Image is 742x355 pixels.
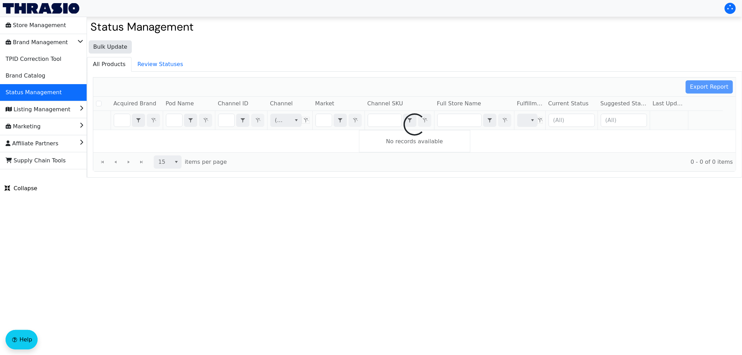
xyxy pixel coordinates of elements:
[6,104,70,115] span: Listing Management
[90,20,739,33] h2: Status Management
[6,138,58,149] span: Affiliate Partners
[6,121,41,132] span: Marketing
[5,184,37,193] span: Collapse
[6,37,68,48] span: Brand Management
[6,70,45,81] span: Brand Catalog
[93,43,127,51] span: Bulk Update
[3,3,79,14] img: Thrasio Logo
[132,57,189,71] span: Review Statuses
[6,330,38,349] button: Help floatingactionbutton
[6,155,66,166] span: Supply Chain Tools
[6,20,66,31] span: Store Management
[87,57,131,71] span: All Products
[6,87,62,98] span: Status Management
[89,40,132,54] button: Bulk Update
[6,54,61,65] span: TPID Correction Tool
[19,336,32,344] span: Help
